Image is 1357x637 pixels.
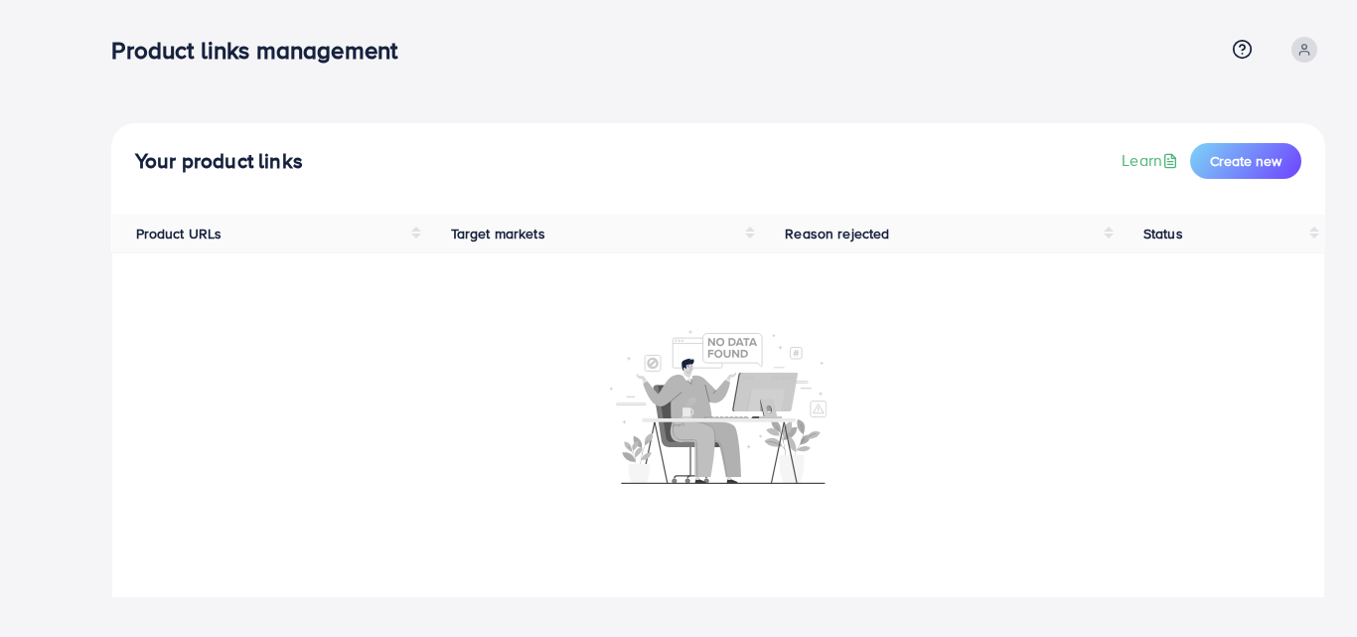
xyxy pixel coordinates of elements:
[1210,151,1282,171] span: Create new
[785,224,889,243] span: Reason rejected
[1143,224,1183,243] span: Status
[111,36,413,65] h3: Product links management
[1122,149,1182,172] a: Learn
[1190,143,1301,179] button: Create new
[135,149,303,174] h4: Your product links
[136,224,223,243] span: Product URLs
[451,224,545,243] span: Target markets
[610,328,827,484] img: No account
